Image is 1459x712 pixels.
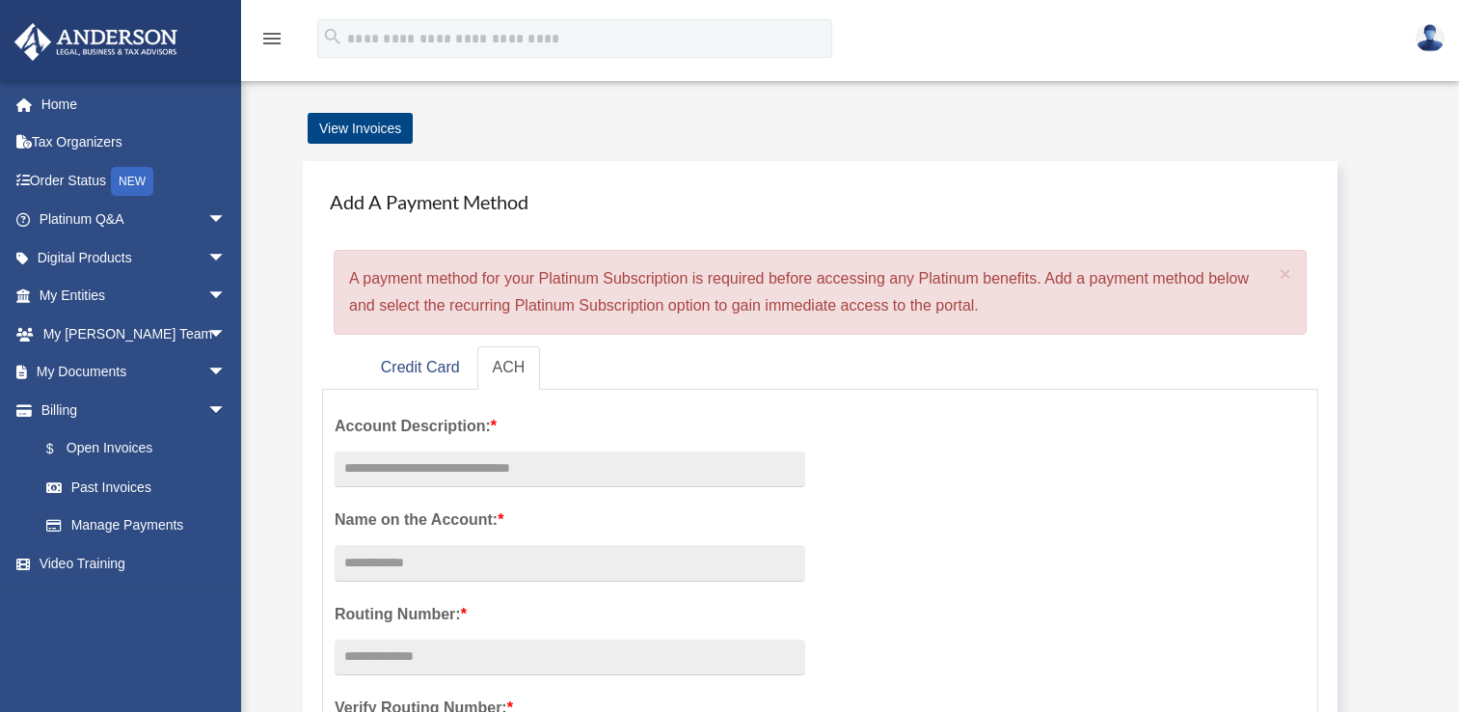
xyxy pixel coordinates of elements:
[1280,262,1292,285] span: ×
[207,353,246,393] span: arrow_drop_down
[207,315,246,354] span: arrow_drop_down
[27,507,246,545] a: Manage Payments
[207,391,246,430] span: arrow_drop_down
[260,34,284,50] a: menu
[14,391,256,429] a: Billingarrow_drop_down
[27,429,256,469] a: $Open Invoices
[207,201,246,240] span: arrow_drop_down
[322,26,343,47] i: search
[335,507,805,534] label: Name on the Account:
[14,315,256,353] a: My [PERSON_NAME] Teamarrow_drop_down
[14,277,256,315] a: My Entitiesarrow_drop_down
[111,167,153,196] div: NEW
[365,346,475,390] a: Credit Card
[14,123,256,162] a: Tax Organizers
[14,161,256,201] a: Order StatusNEW
[57,437,67,461] span: $
[27,468,256,507] a: Past Invoices
[14,353,256,392] a: My Documentsarrow_drop_down
[9,23,183,61] img: Anderson Advisors Platinum Portal
[477,346,541,390] a: ACH
[14,201,256,239] a: Platinum Q&Aarrow_drop_down
[207,238,246,278] span: arrow_drop_down
[14,238,256,277] a: Digital Productsarrow_drop_down
[322,180,1318,223] h4: Add A Payment Method
[335,413,805,440] label: Account Description:
[1280,263,1292,284] button: Close
[260,27,284,50] i: menu
[1416,24,1445,52] img: User Pic
[14,544,256,583] a: Video Training
[14,85,256,123] a: Home
[335,601,805,628] label: Routing Number:
[334,250,1307,335] div: A payment method for your Platinum Subscription is required before accessing any Platinum benefit...
[207,277,246,316] span: arrow_drop_down
[308,113,413,144] a: View Invoices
